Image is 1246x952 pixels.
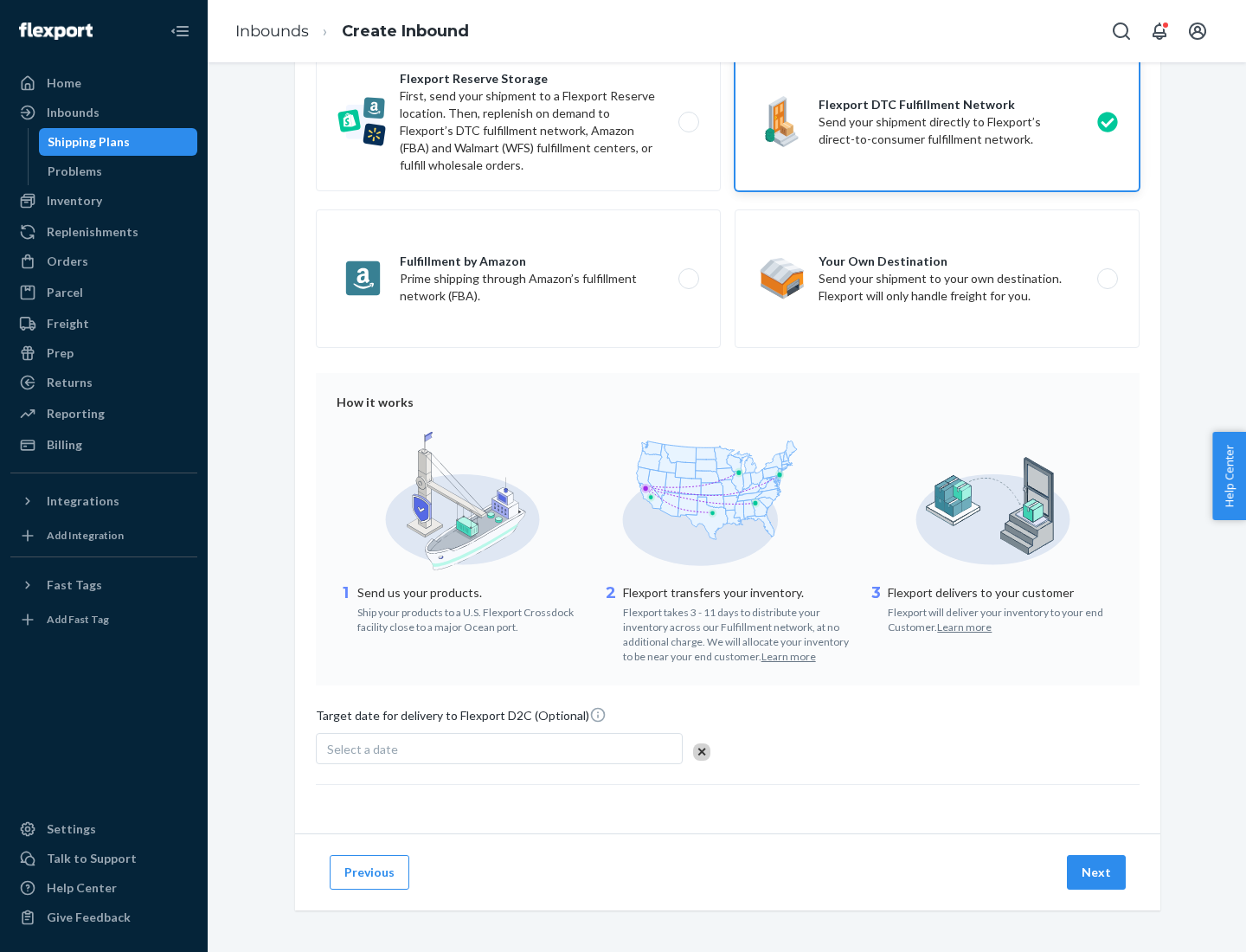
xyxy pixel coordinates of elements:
[10,339,197,367] a: Prep
[48,163,102,180] div: Problems
[10,400,197,428] a: Reporting
[10,310,197,338] a: Freight
[937,620,992,634] button: Learn more
[10,522,197,550] a: Add Integration
[47,436,82,453] div: Billing
[888,601,1119,634] div: Flexport will deliver your inventory to your end Customer.
[10,218,197,246] a: Replenishments
[342,22,469,41] a: Create Inbound
[327,742,398,756] span: Select a date
[337,582,354,634] div: 1
[337,394,1119,411] div: How it works
[47,405,105,422] div: Reporting
[10,874,197,902] a: Help Center
[867,582,884,634] div: 3
[761,649,816,664] button: Learn more
[47,528,124,543] div: Add Integration
[47,223,138,241] div: Replenishments
[10,606,197,634] a: Add Fast Tag
[47,284,83,301] div: Parcel
[602,582,620,665] div: 2
[10,187,197,215] a: Inventory
[47,104,100,121] div: Inbounds
[623,601,854,665] div: Flexport takes 3 - 11 days to distribute your inventory across our Fulfillment network, at no add...
[1142,14,1177,48] button: Open notifications
[47,492,119,510] div: Integrations
[316,706,607,731] span: Target date for delivery to Flexport D2C (Optional)
[10,99,197,126] a: Inbounds
[10,369,197,396] a: Returns
[10,248,197,275] a: Orders
[10,904,197,931] button: Give Feedback
[888,584,1119,601] p: Flexport delivers to your customer
[10,69,197,97] a: Home
[623,584,854,601] p: Flexport transfers your inventory.
[47,576,102,594] div: Fast Tags
[357,601,588,634] div: Ship your products to a U.S. Flexport Crossdock facility close to a major Ocean port.
[47,850,137,867] div: Talk to Support
[47,192,102,209] div: Inventory
[47,74,81,92] div: Home
[330,855,409,890] button: Previous
[47,315,89,332] div: Freight
[47,253,88,270] div: Orders
[47,374,93,391] div: Returns
[222,6,483,57] ol: breadcrumbs
[48,133,130,151] div: Shipping Plans
[10,845,197,872] a: Talk to Support
[47,879,117,897] div: Help Center
[39,158,198,185] a: Problems
[235,22,309,41] a: Inbounds
[10,431,197,459] a: Billing
[47,344,74,362] div: Prep
[47,612,109,627] div: Add Fast Tag
[10,487,197,515] button: Integrations
[163,14,197,48] button: Close Navigation
[47,909,131,926] div: Give Feedback
[10,815,197,843] a: Settings
[10,571,197,599] button: Fast Tags
[19,23,93,40] img: Flexport logo
[1212,432,1246,520] button: Help Center
[47,820,96,838] div: Settings
[1067,855,1126,890] button: Next
[357,584,588,601] p: Send us your products.
[1180,14,1215,48] button: Open account menu
[1104,14,1139,48] button: Open Search Box
[10,279,197,306] a: Parcel
[39,128,198,156] a: Shipping Plans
